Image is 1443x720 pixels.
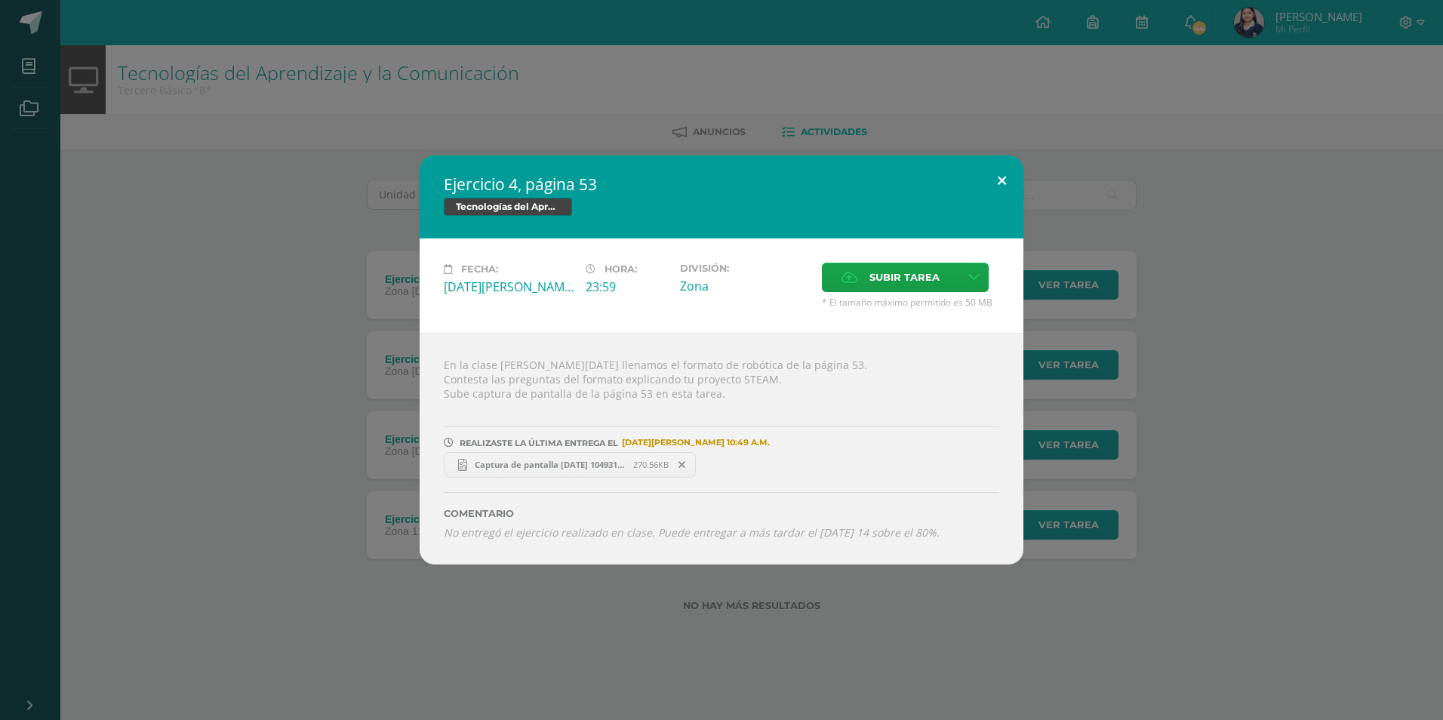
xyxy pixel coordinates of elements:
span: Hora: [605,263,637,275]
button: Close (Esc) [980,155,1023,207]
div: 23:59 [586,278,668,295]
div: Zona [680,278,810,294]
div: En la clase [PERSON_NAME][DATE] llenamos el formato de robótica de la página 53. Contesta las pre... [420,333,1023,565]
span: REALIZASTE LA ÚLTIMA ENTREGA EL [460,438,618,448]
span: Remover entrega [669,457,695,473]
h2: Ejercicio 4, página 53 [444,174,999,195]
span: * El tamaño máximo permitido es 50 MB [822,296,999,309]
span: Fecha: [461,263,498,275]
span: [DATE][PERSON_NAME] 10:49 A.M. [618,442,770,443]
i: No entregó el ejercicio realizado en clase. Puede entregar a más tardar el [DATE] 14 sobre el 80%. [444,525,940,540]
span: Subir tarea [869,263,940,291]
span: 270.56KB [633,459,669,470]
span: Captura de pantalla [DATE] 104931.png [467,459,633,470]
div: [DATE][PERSON_NAME] [444,278,574,295]
label: Comentario [444,508,999,519]
label: División: [680,263,810,274]
span: Tecnologías del Aprendizaje y la Comunicación [444,198,572,216]
a: Captura de pantalla [DATE] 104931.png 270.56KB [444,452,696,478]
